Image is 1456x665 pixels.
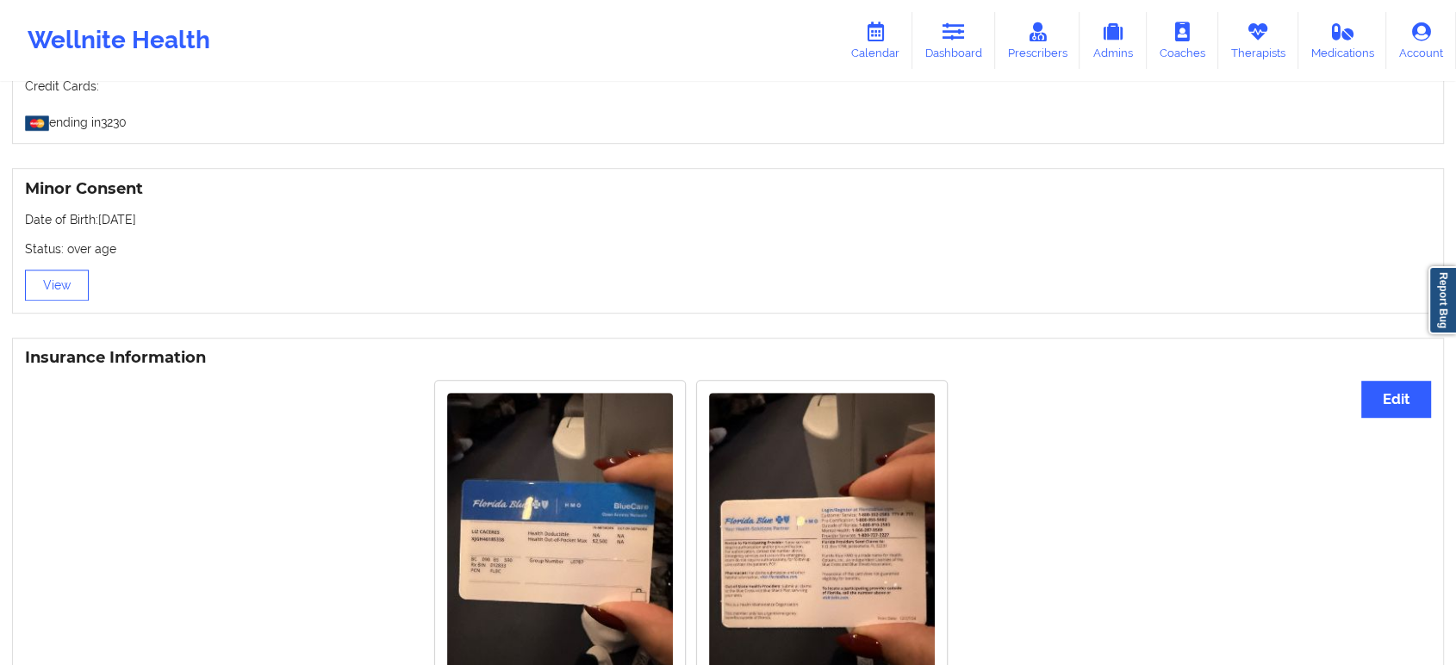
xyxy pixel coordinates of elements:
p: ending in 3230 [25,107,1431,131]
a: Coaches [1147,12,1218,69]
h3: Insurance Information [25,348,1431,368]
a: Prescribers [995,12,1080,69]
a: Account [1386,12,1456,69]
a: Admins [1080,12,1147,69]
a: Dashboard [912,12,995,69]
a: Calendar [838,12,912,69]
button: View [25,270,89,301]
a: Therapists [1218,12,1298,69]
button: Edit [1361,381,1431,418]
p: Date of Birth: [DATE] [25,211,1431,228]
a: Report Bug [1428,266,1456,334]
a: Medications [1298,12,1387,69]
h3: Minor Consent [25,179,1431,199]
p: Status: over age [25,240,1431,258]
p: Credit Cards: [25,78,1431,95]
